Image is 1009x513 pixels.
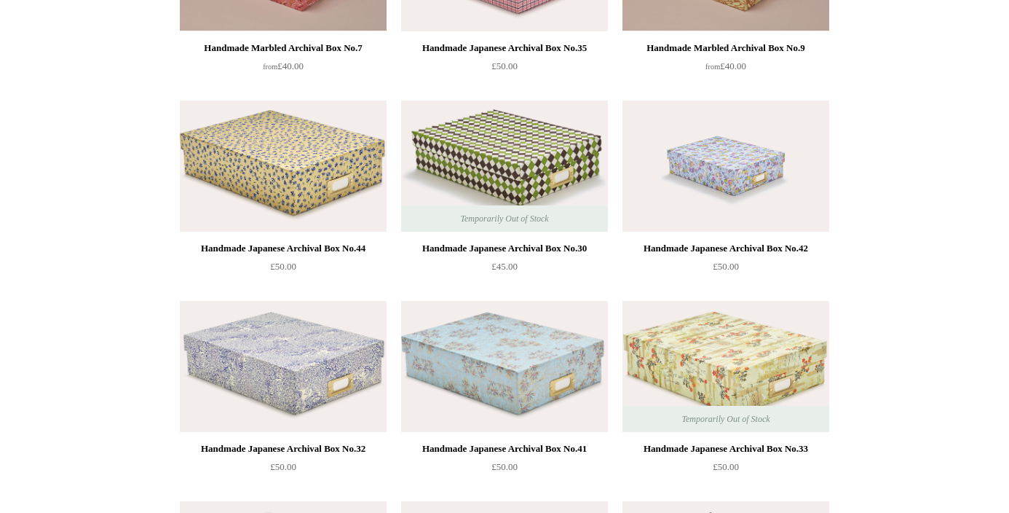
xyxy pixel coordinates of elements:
[626,240,826,257] div: Handmade Japanese Archival Box No.42
[713,461,739,472] span: £50.00
[180,240,387,299] a: Handmade Japanese Archival Box No.44 £50.00
[180,101,387,232] img: Handmade Japanese Archival Box No.44
[183,440,383,458] div: Handmade Japanese Archival Box No.32
[180,440,387,500] a: Handmade Japanese Archival Box No.32 £50.00
[622,240,829,299] a: Handmade Japanese Archival Box No.42 £50.00
[401,39,608,99] a: Handmade Japanese Archival Box No.35 £50.00
[713,261,739,272] span: £50.00
[180,101,387,232] a: Handmade Japanese Archival Box No.44 Handmade Japanese Archival Box No.44
[180,301,387,432] a: Handmade Japanese Archival Box No.32 Handmade Japanese Archival Box No.32
[270,261,296,272] span: £50.00
[622,440,829,500] a: Handmade Japanese Archival Box No.33 £50.00
[667,406,784,432] span: Temporarily Out of Stock
[401,301,608,432] img: Handmade Japanese Archival Box No.41
[622,101,829,232] img: Handmade Japanese Archival Box No.42
[626,440,826,458] div: Handmade Japanese Archival Box No.33
[180,301,387,432] img: Handmade Japanese Archival Box No.32
[491,261,518,272] span: £45.00
[622,301,829,432] a: Handmade Japanese Archival Box No.33 Handmade Japanese Archival Box No.33 Temporarily Out of Stock
[622,301,829,432] img: Handmade Japanese Archival Box No.33
[491,461,518,472] span: £50.00
[705,60,746,71] span: £40.00
[401,101,608,232] img: Handmade Japanese Archival Box No.30
[622,101,829,232] a: Handmade Japanese Archival Box No.42 Handmade Japanese Archival Box No.42
[405,440,604,458] div: Handmade Japanese Archival Box No.41
[401,240,608,299] a: Handmade Japanese Archival Box No.30 £45.00
[491,60,518,71] span: £50.00
[405,39,604,57] div: Handmade Japanese Archival Box No.35
[622,39,829,99] a: Handmade Marbled Archival Box No.9 from£40.00
[401,301,608,432] a: Handmade Japanese Archival Box No.41 Handmade Japanese Archival Box No.41
[180,39,387,99] a: Handmade Marbled Archival Box No.7 from£40.00
[626,39,826,57] div: Handmade Marbled Archival Box No.9
[270,461,296,472] span: £50.00
[705,63,720,71] span: from
[183,39,383,57] div: Handmade Marbled Archival Box No.7
[405,240,604,257] div: Handmade Japanese Archival Box No.30
[446,205,563,232] span: Temporarily Out of Stock
[401,101,608,232] a: Handmade Japanese Archival Box No.30 Handmade Japanese Archival Box No.30 Temporarily Out of Stock
[183,240,383,257] div: Handmade Japanese Archival Box No.44
[263,63,277,71] span: from
[401,440,608,500] a: Handmade Japanese Archival Box No.41 £50.00
[263,60,304,71] span: £40.00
